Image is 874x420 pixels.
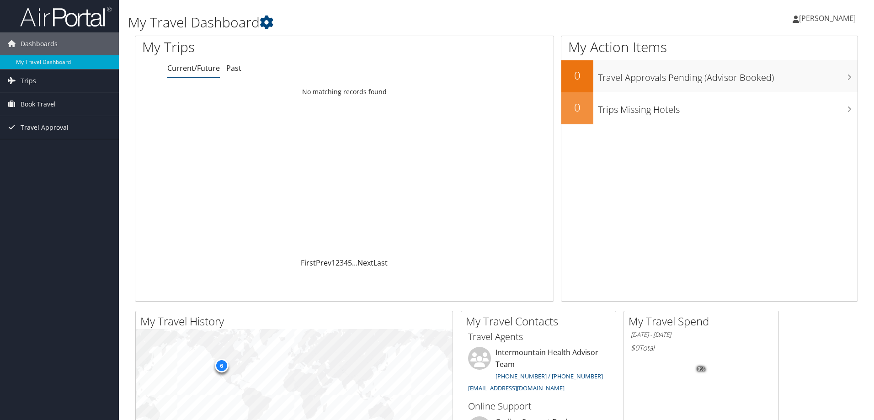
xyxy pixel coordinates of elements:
[561,100,593,115] h2: 0
[496,372,603,380] a: [PHONE_NUMBER] / [PHONE_NUMBER]
[468,330,609,343] h3: Travel Agents
[20,6,112,27] img: airportal-logo.png
[135,84,554,100] td: No matching records found
[142,37,373,57] h1: My Trips
[373,258,388,268] a: Last
[348,258,352,268] a: 5
[128,13,619,32] h1: My Travel Dashboard
[344,258,348,268] a: 4
[21,93,56,116] span: Book Travel
[468,384,565,392] a: [EMAIL_ADDRESS][DOMAIN_NAME]
[631,343,639,353] span: $0
[561,92,858,124] a: 0Trips Missing Hotels
[167,63,220,73] a: Current/Future
[631,343,772,353] h6: Total
[21,116,69,139] span: Travel Approval
[357,258,373,268] a: Next
[466,314,616,329] h2: My Travel Contacts
[799,13,856,23] span: [PERSON_NAME]
[561,37,858,57] h1: My Action Items
[468,400,609,413] h3: Online Support
[598,99,858,116] h3: Trips Missing Hotels
[336,258,340,268] a: 2
[140,314,453,329] h2: My Travel History
[793,5,865,32] a: [PERSON_NAME]
[598,67,858,84] h3: Travel Approvals Pending (Advisor Booked)
[21,32,58,55] span: Dashboards
[352,258,357,268] span: …
[226,63,241,73] a: Past
[561,60,858,92] a: 0Travel Approvals Pending (Advisor Booked)
[214,359,228,372] div: 6
[340,258,344,268] a: 3
[561,68,593,83] h2: 0
[331,258,336,268] a: 1
[21,69,36,92] span: Trips
[698,367,705,372] tspan: 0%
[316,258,331,268] a: Prev
[464,347,613,396] li: Intermountain Health Advisor Team
[629,314,778,329] h2: My Travel Spend
[301,258,316,268] a: First
[631,330,772,339] h6: [DATE] - [DATE]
